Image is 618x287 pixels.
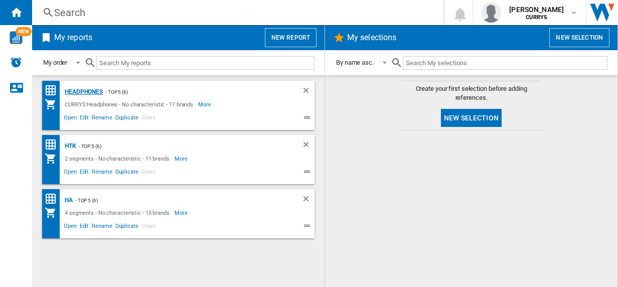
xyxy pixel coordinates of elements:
img: profile.jpg [481,3,501,23]
span: Rename [90,221,113,233]
span: NEW [16,27,32,36]
div: HTK [62,140,76,153]
span: More [175,207,189,219]
button: New report [265,28,317,47]
div: - top 5 (6) [103,86,281,98]
span: Duplicate [114,221,140,233]
div: 4 segments - No characteristic - 15 brands [62,207,175,219]
div: HA [62,194,73,207]
div: My Assortment [45,207,62,219]
div: My Assortment [45,153,62,165]
span: Share [140,113,158,125]
b: CURRYS [526,14,547,21]
button: New selection [549,28,609,47]
span: Edit [78,167,91,179]
span: More [198,98,213,110]
span: More [175,153,189,165]
div: Delete [301,140,315,153]
div: My Assortment [45,98,62,110]
div: - top 5 (6) [76,140,281,153]
img: alerts-logo.svg [10,56,22,68]
span: Share [140,167,158,179]
div: Search [54,6,417,20]
input: Search My selections [403,56,607,70]
span: Duplicate [114,113,140,125]
span: Duplicate [114,167,140,179]
h2: My reports [52,28,94,47]
span: Edit [78,221,91,233]
span: Rename [90,167,113,179]
span: Open [62,167,78,179]
div: - top 5 (6) [73,194,281,207]
img: wise-card.svg [10,31,23,44]
input: Search My reports [96,56,315,70]
div: My order [43,59,67,66]
span: Rename [90,113,113,125]
div: Delete [301,86,315,98]
span: Edit [78,113,91,125]
div: Price Matrix [45,84,62,97]
span: [PERSON_NAME] [509,5,564,15]
div: CURRYS:Headphones - No characteristic - 17 brands [62,98,198,110]
div: By name asc. [336,59,374,66]
span: Share [140,221,158,233]
div: Price Matrix [45,138,62,151]
div: Price Matrix [45,193,62,205]
span: Create your first selection before adding references. [401,84,542,102]
div: Delete [301,194,315,207]
h2: My selections [345,28,398,47]
span: Open [62,221,78,233]
span: Open [62,113,78,125]
div: 2 segments - No characteristic - 11 brands [62,153,175,165]
div: Headphones [62,86,103,98]
button: New selection [441,109,502,127]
